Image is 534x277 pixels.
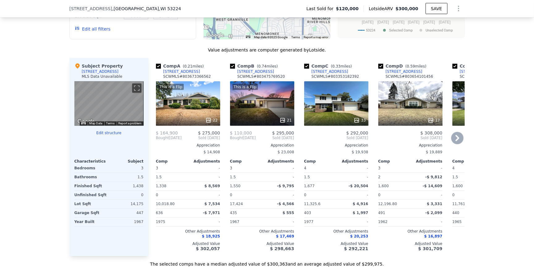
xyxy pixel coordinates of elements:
a: Open this area in Google Maps (opens a new window) [76,118,96,126]
span: ( miles) [180,64,206,68]
div: [DATE] [230,136,256,141]
div: The selected comps have a median adjusted value of $300,363 and an average adjusted value of $299... [69,256,465,267]
span: -$ 20,504 [349,184,368,188]
span: 1,550 [230,184,241,188]
div: - [189,191,220,200]
span: 0 [378,193,381,197]
span: 3 [230,166,233,171]
div: - [412,191,443,200]
button: Edit all filters [75,26,111,32]
span: $ 292,000 [346,131,368,136]
div: 1.5 [304,173,335,182]
div: Appreciation [156,143,220,148]
span: -$ 14,609 [423,184,443,188]
span: Sold [DATE] [304,136,368,141]
div: Comp C [304,63,355,69]
span: $ 4,916 [353,202,368,206]
span: $ 20,253 [350,234,368,239]
span: Sold [DATE] [256,136,294,141]
span: 1,600 [378,184,389,188]
div: Other Adjustments [378,229,443,234]
span: Sold [DATE] [378,136,443,141]
div: Adjustments [336,159,368,164]
div: 2 [378,173,409,182]
a: Report a problem [119,122,142,125]
text: Unselected Comp [426,28,453,32]
div: Unfinished Sqft [74,191,108,200]
div: Bedrooms [74,164,108,173]
span: 3 [156,166,158,171]
text: [DATE] [408,20,419,24]
div: - [338,164,368,173]
div: 17 [428,117,440,123]
div: SCWMLS # 803475769520 [238,74,285,79]
div: Subject Property [74,63,123,69]
span: Last Sold for [306,6,336,12]
span: Sold [DATE] [182,136,220,141]
div: 1967 [110,218,144,226]
text: [DATE] [393,20,405,24]
span: 0 [452,193,455,197]
span: 1,338 [156,184,166,188]
span: $ 16,897 [424,234,443,239]
button: Keyboard shortcuts [81,122,86,125]
div: [DATE] [156,136,182,141]
div: Appreciation [452,143,517,148]
div: Street View [74,81,144,126]
span: 491 [378,211,385,215]
div: Garage Sqft [74,209,108,217]
span: Lotside ARV [369,6,395,12]
a: Terms [106,122,115,125]
div: This is a Flip [158,84,184,90]
text: [DATE] [362,20,373,24]
div: Adjustments [410,159,443,164]
div: [STREET_ADDRESS] [460,69,497,74]
div: 21 [280,117,292,123]
div: [STREET_ADDRESS] [238,69,274,74]
div: Other Adjustments [156,229,220,234]
div: Adjusted Value [378,242,443,246]
div: [STREET_ADDRESS] [82,69,119,74]
span: $ 555 [283,211,294,215]
span: 1,677 [304,184,315,188]
button: Show Options [452,2,465,15]
div: Bathrooms [74,173,108,182]
a: Open this area in Google Maps (opens a new window) [205,31,225,39]
span: 4 [452,166,455,171]
text: [DATE] [377,20,389,24]
div: - [338,173,368,182]
span: -$ 2,099 [425,211,442,215]
div: - [338,191,368,200]
span: $ 301,709 [418,246,442,251]
span: $120,000 [336,6,359,12]
div: Other Adjustments [304,229,368,234]
div: [STREET_ADDRESS] [163,69,200,74]
span: 4 [304,166,307,171]
div: Appreciation [304,143,368,148]
div: Value adjustments are computer generated by Lotside . [69,47,465,53]
span: -$ 9,795 [277,184,294,188]
span: $ 14,908 [204,150,220,155]
span: Map data ©2025 Google [254,35,288,39]
div: 8819 W Daphne St [270,12,277,23]
div: SCWMLS # 803654101456 [386,74,433,79]
div: Appreciation [230,143,294,148]
div: 1965 [452,218,483,226]
div: Characteristics [74,159,109,164]
span: $ 18,925 [202,234,220,239]
img: Google [76,118,96,126]
div: 447 [110,209,144,217]
span: $ 275,000 [198,131,220,136]
div: Comp [230,159,262,164]
div: Lot Sqft [74,200,108,209]
span: $ 110,000 [230,131,252,136]
span: $ 292,221 [344,246,368,251]
span: $ 19,938 [352,150,368,155]
span: , WI 53224 [159,6,181,11]
div: Adjusted Value [156,242,220,246]
span: $ 3,331 [427,202,442,206]
div: - [263,191,294,200]
span: 440 [452,211,460,215]
div: Adjustments [262,159,294,164]
div: - [412,218,443,226]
